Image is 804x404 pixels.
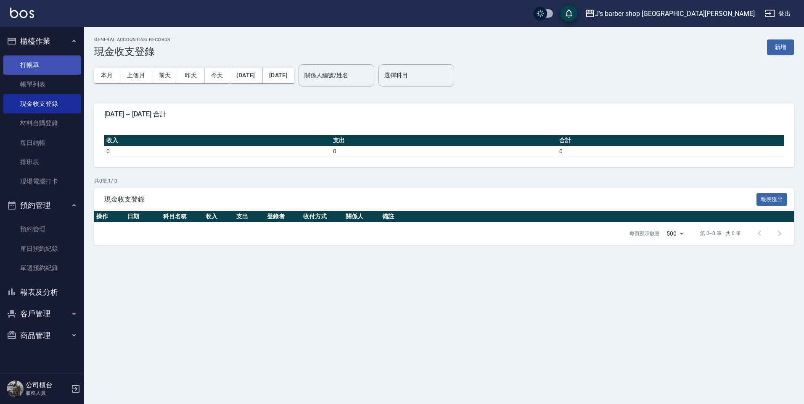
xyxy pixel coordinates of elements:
span: [DATE] ~ [DATE] 合計 [104,110,784,118]
button: J’s barber shop [GEOGRAPHIC_DATA][PERSON_NAME] [582,5,758,22]
th: 支出 [234,211,265,222]
h2: GENERAL ACCOUNTING RECORDS [94,37,171,42]
th: 登錄者 [265,211,301,222]
td: 0 [331,146,558,157]
a: 單日預約紀錄 [3,239,81,258]
button: 報表匯出 [756,193,788,206]
a: 打帳單 [3,55,81,75]
button: 登出 [762,6,794,21]
button: [DATE] [230,68,262,83]
button: 商品管理 [3,325,81,346]
img: Logo [10,8,34,18]
th: 日期 [125,211,161,222]
a: 預約管理 [3,220,81,239]
a: 新增 [767,43,794,51]
a: 報表匯出 [756,195,788,203]
a: 排班表 [3,152,81,172]
button: 新增 [767,39,794,55]
button: [DATE] [262,68,294,83]
a: 帳單列表 [3,75,81,94]
p: 每頁顯示數量 [629,230,660,237]
p: 第 0–0 筆 共 0 筆 [700,230,741,237]
th: 關係人 [344,211,380,222]
button: 櫃檯作業 [3,30,81,52]
button: 客戶管理 [3,303,81,325]
button: 本月 [94,68,120,83]
th: 收入 [204,211,234,222]
th: 支出 [331,135,558,146]
a: 材料自購登錄 [3,113,81,133]
a: 現場電腦打卡 [3,172,81,191]
button: 前天 [152,68,178,83]
a: 每日結帳 [3,133,81,152]
h5: 公司櫃台 [26,381,69,389]
span: 現金收支登錄 [104,195,756,204]
img: Person [7,380,24,397]
button: 上個月 [120,68,152,83]
button: 預約管理 [3,194,81,216]
th: 收付方式 [301,211,344,222]
th: 合計 [557,135,784,146]
td: 0 [557,146,784,157]
p: 服務人員 [26,389,69,397]
a: 現金收支登錄 [3,94,81,113]
td: 0 [104,146,331,157]
th: 備註 [380,211,794,222]
p: 共 0 筆, 1 / 0 [94,177,794,185]
div: 500 [663,222,687,245]
th: 科目名稱 [161,211,204,222]
button: 今天 [204,68,230,83]
button: 報表及分析 [3,281,81,303]
th: 收入 [104,135,331,146]
button: 昨天 [178,68,204,83]
th: 操作 [94,211,125,222]
a: 單週預約紀錄 [3,258,81,278]
h3: 現金收支登錄 [94,46,171,58]
button: save [561,5,577,22]
div: J’s barber shop [GEOGRAPHIC_DATA][PERSON_NAME] [595,8,755,19]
